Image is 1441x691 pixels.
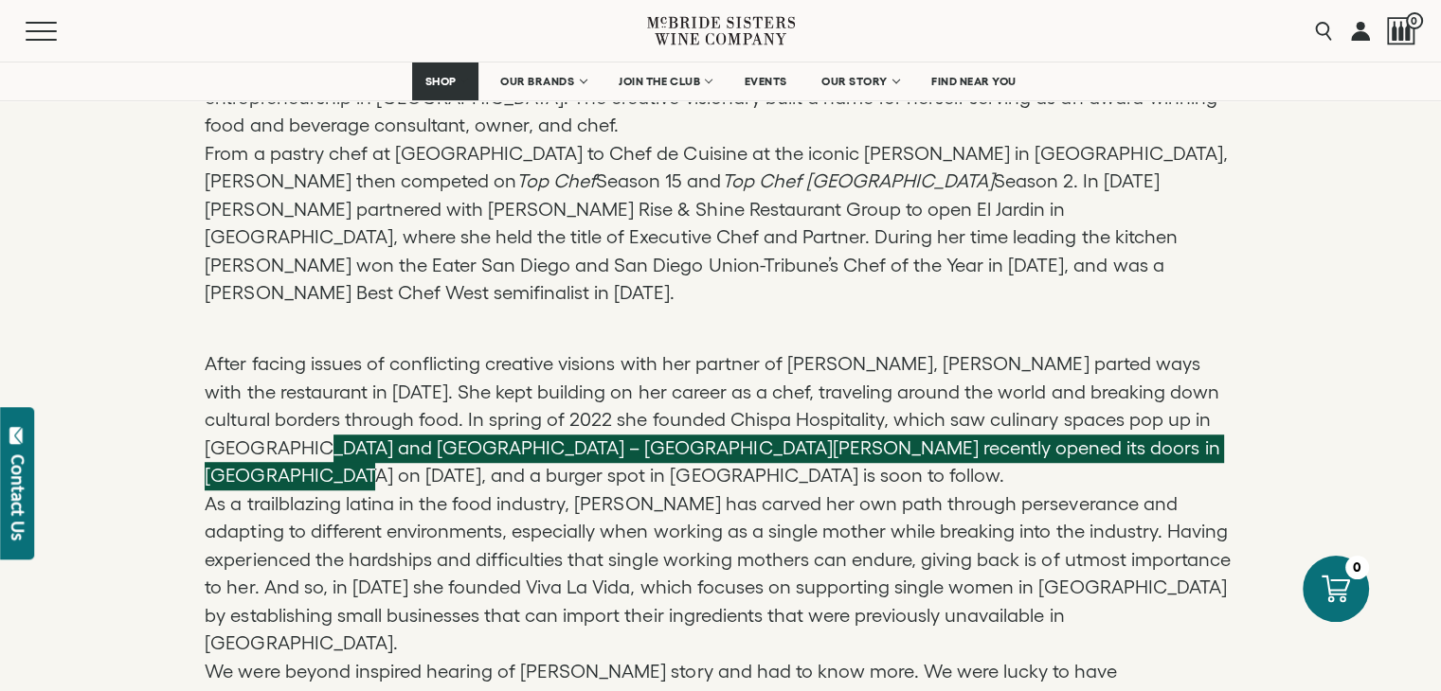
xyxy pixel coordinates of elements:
a: JOIN THE CLUB [606,62,723,100]
span: EVENTS [745,75,787,88]
a: EVENTS [732,62,800,100]
span: 0 [1406,12,1423,29]
span: JOIN THE CLUB [619,75,700,88]
span: OUR BRANDS [500,75,574,88]
button: Mobile Menu Trigger [26,22,94,41]
span: FIND NEAR YOU [931,75,1017,88]
div: Contact Us [9,454,27,540]
span: SHOP [424,75,457,88]
em: Top Chef [516,170,596,191]
span: OUR STORY [821,75,888,88]
a: SHOP [412,62,478,100]
p: Spending [PERSON_NAME] in [GEOGRAPHIC_DATA] with her aunt, who owned her own restaurant, planted ... [205,28,1235,308]
div: 0 [1345,556,1369,579]
em: Top Chef [GEOGRAPHIC_DATA] [721,170,994,191]
a: OUR BRANDS [488,62,597,100]
a: FIND NEAR YOU [919,62,1029,100]
a: OUR STORY [809,62,910,100]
